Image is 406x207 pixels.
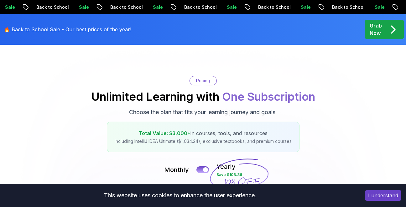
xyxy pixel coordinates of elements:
p: 🔥 Back to School Sale - Our best prices of the year! [4,26,131,33]
p: Sale [73,4,93,10]
p: Choose the plan that fits your learning journey and goals. [129,108,277,117]
p: Sale [221,4,241,10]
p: Including IntelliJ IDEA Ultimate ($1,034.24), exclusive textbooks, and premium courses [115,138,292,144]
p: Sale [368,4,388,10]
p: Back to School [178,4,221,10]
p: in courses, tools, and resources [115,129,292,137]
p: Pricing [196,78,210,84]
p: Back to School [104,4,147,10]
p: Back to School [252,4,294,10]
span: One Subscription [222,90,315,103]
p: Sale [147,4,167,10]
p: Back to School [30,4,73,10]
p: Back to School [326,4,368,10]
p: Sale [294,4,315,10]
span: Total Value: $3,000+ [139,130,190,136]
h2: Unlimited Learning with [91,90,315,103]
div: This website uses cookies to enhance the user experience. [5,189,356,202]
p: Monthly [164,165,189,174]
p: Grab Now [370,22,382,37]
button: Accept cookies [365,190,401,201]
